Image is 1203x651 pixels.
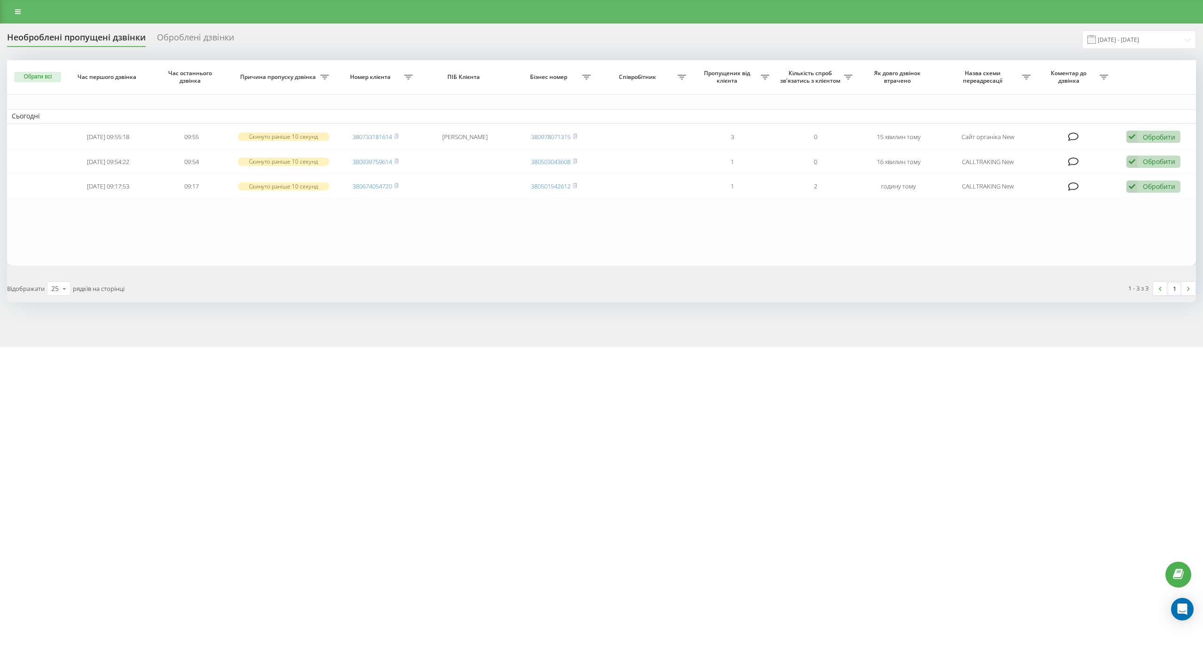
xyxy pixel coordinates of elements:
[1167,282,1181,295] a: 1
[7,32,146,47] div: Необроблені пропущені дзвінки
[1143,133,1175,141] div: Обробити
[691,125,774,149] td: 3
[238,133,329,141] div: Скинуто раніше 10 секунд
[779,70,844,84] span: Кількість спроб зв'язатись з клієнтом
[426,73,503,81] span: ПІБ Клієнта
[7,109,1196,123] td: Сьогодні
[774,125,857,149] td: 0
[7,284,45,293] span: Відображати
[945,70,1022,84] span: Назва схеми переадресації
[150,125,233,149] td: 09:55
[866,70,932,84] span: Як довго дзвінок втрачено
[857,175,940,198] td: годину тому
[158,70,224,84] span: Час останнього дзвінка
[73,284,125,293] span: рядків на сторінці
[940,125,1035,149] td: Сайт органіка New
[75,73,141,81] span: Час першого дзвінка
[339,73,404,81] span: Номер клієнта
[691,150,774,173] td: 1
[774,150,857,173] td: 0
[352,133,392,141] a: 380733181614
[67,150,150,173] td: [DATE] 09:54:22
[531,133,570,141] a: 380978071315
[600,73,677,81] span: Співробітник
[67,125,150,149] td: [DATE] 09:55:18
[1171,598,1194,620] div: Open Intercom Messenger
[695,70,761,84] span: Пропущених від клієнта
[1143,182,1175,191] div: Обробити
[238,157,329,165] div: Скинуто раніше 10 секунд
[940,175,1035,198] td: CALLTRAKING New
[940,150,1035,173] td: CALLTRAKING New
[857,150,940,173] td: 16 хвилин тому
[517,73,582,81] span: Бізнес номер
[417,125,512,149] td: [PERSON_NAME]
[774,175,857,198] td: 2
[67,175,150,198] td: [DATE] 09:17:53
[238,182,329,190] div: Скинуто раніше 10 секунд
[157,32,234,47] div: Оброблені дзвінки
[51,284,59,293] div: 25
[1128,283,1148,293] div: 1 - 3 з 3
[352,182,392,190] a: 380674054720
[238,73,320,81] span: Причина пропуску дзвінка
[1143,157,1175,166] div: Обробити
[150,175,233,198] td: 09:17
[352,157,392,166] a: 380939759614
[1040,70,1099,84] span: Коментар до дзвінка
[531,157,570,166] a: 380503043608
[857,125,940,149] td: 15 хвилин тому
[150,150,233,173] td: 09:54
[691,175,774,198] td: 1
[14,72,61,82] button: Обрати всі
[531,182,570,190] a: 380501542612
